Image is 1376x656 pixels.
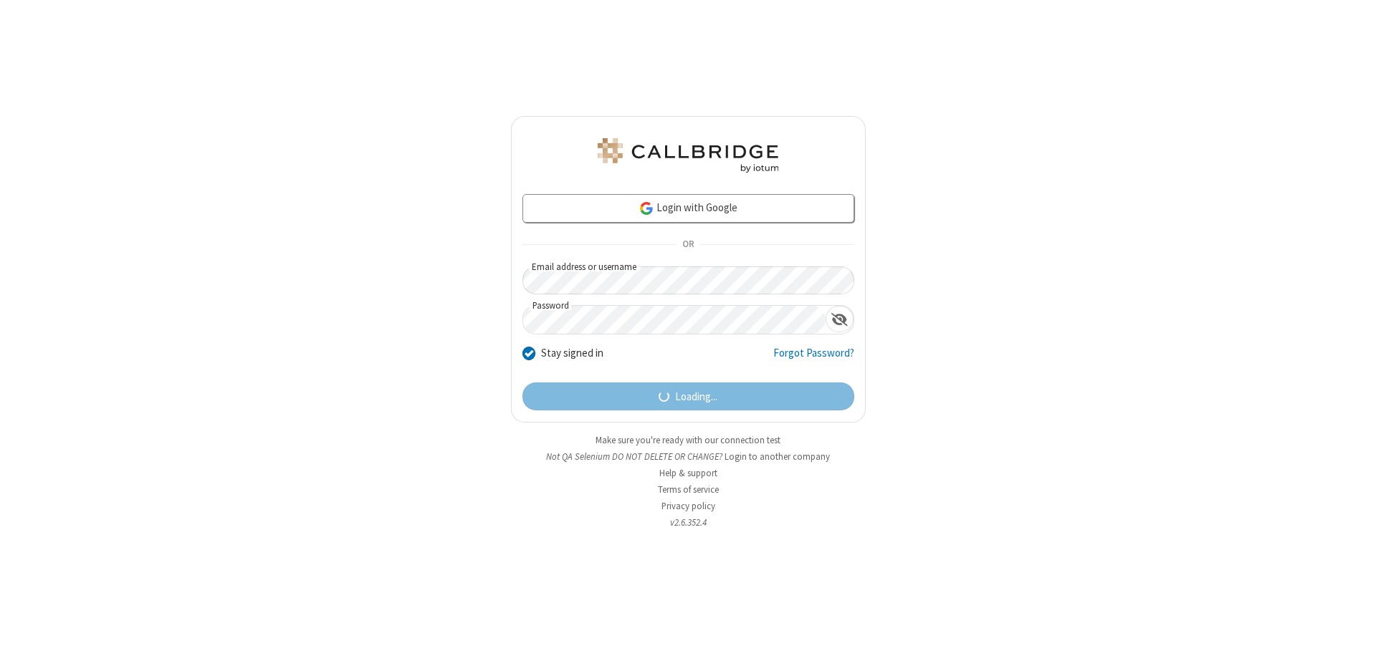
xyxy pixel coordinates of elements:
button: Login to another company [725,450,830,463]
a: Make sure you're ready with our connection test [596,434,780,446]
div: Show password [826,306,854,332]
input: Password [523,306,826,334]
input: Email address or username [522,266,854,294]
a: Privacy policy [661,500,715,512]
span: Loading... [675,389,717,405]
a: Forgot Password? [773,345,854,372]
li: Not QA Selenium DO NOT DELETE OR CHANGE? [511,450,866,463]
a: Login with Google [522,194,854,223]
img: google-icon.png [639,201,654,216]
button: Loading... [522,382,854,411]
img: QA Selenium DO NOT DELETE OR CHANGE [595,138,781,173]
li: v2.6.352.4 [511,516,866,529]
a: Help & support [659,467,717,479]
span: OR [677,235,699,255]
a: Terms of service [658,483,719,496]
label: Stay signed in [541,345,603,362]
